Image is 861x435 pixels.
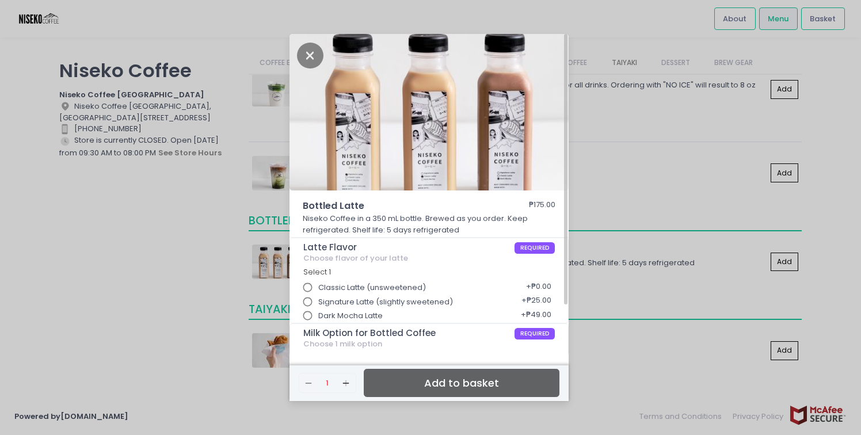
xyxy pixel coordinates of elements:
span: REQUIRED [515,328,555,339]
p: Niseko Coffee in a 350 mL bottle. Brewed as you order. Keep refrigerated. Shelf life: 5 days refr... [303,213,556,235]
span: Signature Latte (slightly sweetened) [318,296,453,308]
img: Bottled Latte [289,34,569,190]
span: Milk Option for Bottled Coffee [303,328,515,338]
div: + ₱49.00 [517,305,555,327]
span: Select 1 [303,267,331,277]
div: + ₱25.00 [517,291,555,313]
button: Close [297,49,323,60]
span: Select 1 [303,353,331,362]
div: ₱175.00 [529,199,555,213]
span: REQUIRED [515,242,555,254]
span: Bottled Latte [303,199,493,213]
div: + ₱0.00 [522,277,555,299]
span: Dark Mocha Latte [318,310,383,322]
div: Choose 1 milk option [303,339,555,349]
span: Classic Latte (unsweetened) [318,282,426,293]
span: Latte Flavor [303,242,515,253]
button: Add to basket [364,369,559,397]
div: Choose flavor of your latte [303,254,555,263]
